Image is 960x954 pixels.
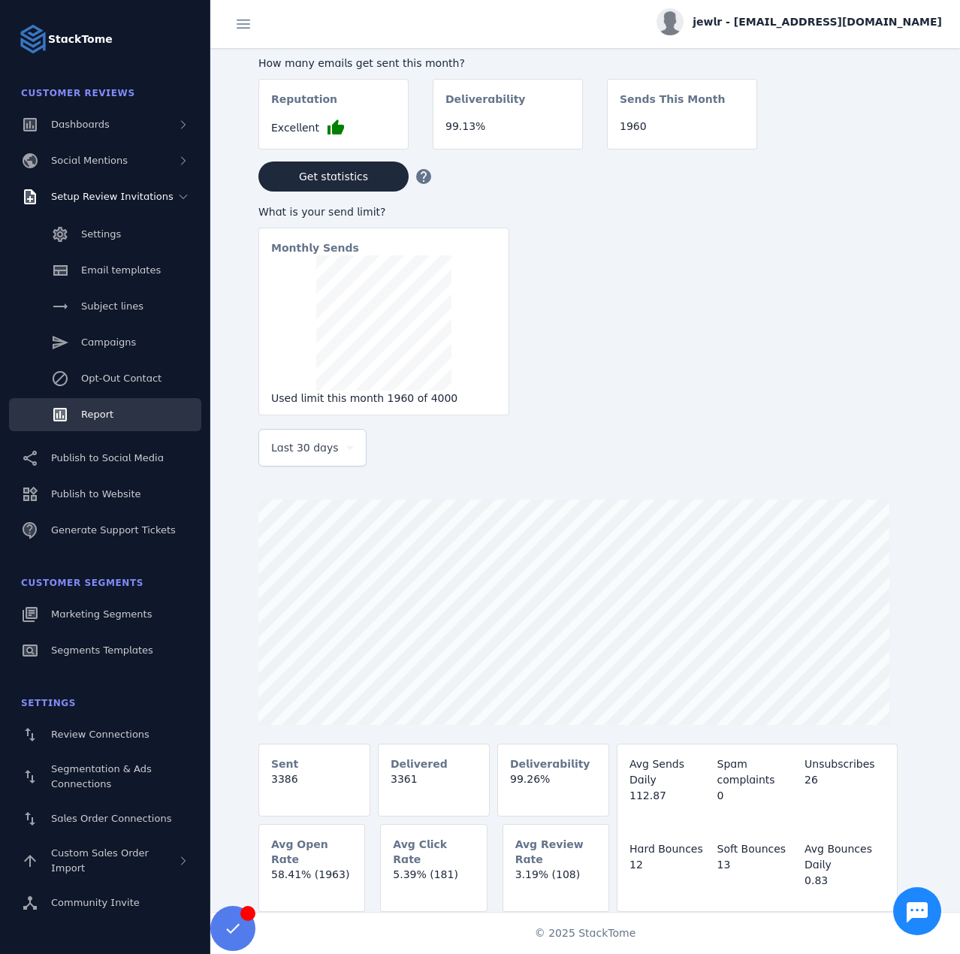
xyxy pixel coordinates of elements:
span: Get statistics [299,171,368,182]
strong: StackTome [48,32,113,47]
span: Setup Review Invitations [51,191,174,202]
a: Subject lines [9,290,201,323]
img: Logo image [18,24,48,54]
div: 112.87 [629,788,710,804]
img: profile.jpg [657,8,684,35]
mat-icon: thumb_up [327,119,345,137]
span: Publish to Website [51,488,140,500]
span: Community Invite [51,897,140,908]
div: Avg Sends Daily [629,756,710,788]
mat-card-content: 3361 [379,771,489,799]
span: Publish to Social Media [51,452,164,463]
a: Publish to Social Media [9,442,201,475]
span: Review Connections [51,729,149,740]
div: What is your send limit? [258,204,509,220]
button: Get statistics [258,162,409,192]
mat-card-subtitle: Sends This Month [620,92,725,119]
mat-card-content: 3.19% (108) [503,867,608,895]
mat-card-subtitle: Avg Open Rate [271,837,352,867]
div: 0 [717,788,798,804]
span: Excellent [271,120,319,136]
div: 0.83 [805,873,885,889]
span: Generate Support Tickets [51,524,176,536]
span: Campaigns [81,337,136,348]
a: Email templates [9,254,201,287]
div: Used limit this month 1960 of 4000 [271,391,497,406]
a: Marketing Segments [9,598,201,631]
a: Campaigns [9,326,201,359]
mat-card-subtitle: Sent [271,756,298,771]
span: Segments Templates [51,645,153,656]
span: Subject lines [81,300,143,312]
span: Email templates [81,264,161,276]
span: Social Mentions [51,155,128,166]
span: Marketing Segments [51,608,152,620]
a: Segments Templates [9,634,201,667]
span: Dashboards [51,119,110,130]
div: 13 [717,857,798,873]
span: jewlr - [EMAIL_ADDRESS][DOMAIN_NAME] [693,14,942,30]
div: 99.13% [445,119,570,134]
mat-card-content: 1960 [608,119,756,146]
div: 12 [629,857,710,873]
mat-card-subtitle: Avg Review Rate [515,837,596,867]
button: jewlr - [EMAIL_ADDRESS][DOMAIN_NAME] [657,8,942,35]
a: Opt-Out Contact [9,362,201,395]
span: Last 30 days [271,439,339,457]
mat-card-subtitle: Deliverability [445,92,526,119]
div: Soft Bounces [717,841,798,857]
mat-card-subtitle: Monthly Sends [271,240,359,255]
a: Report [9,398,201,431]
span: Settings [81,228,121,240]
span: © 2025 StackTome [535,925,636,941]
a: Review Connections [9,718,201,751]
mat-card-subtitle: Deliverability [510,756,590,771]
a: Segmentation & Ads Connections [9,754,201,799]
div: Unsubscribes [805,756,885,772]
a: Settings [9,218,201,251]
mat-card-content: 5.39% (181) [381,867,486,895]
div: How many emails get sent this month? [258,56,757,71]
a: Sales Order Connections [9,802,201,835]
mat-card-subtitle: Reputation [271,92,337,119]
mat-card-content: 58.41% (1963) [259,867,364,895]
span: Report [81,409,113,420]
mat-card-subtitle: Avg Click Rate [393,837,474,867]
span: Sales Order Connections [51,813,171,824]
div: Spam complaints [717,756,798,788]
mat-card-content: 99.26% [498,771,608,799]
mat-card-subtitle: Delivered [391,756,448,771]
span: Opt-Out Contact [81,373,162,384]
a: Generate Support Tickets [9,514,201,547]
span: Customer Segments [21,578,143,588]
div: Hard Bounces [629,841,710,857]
mat-card-content: 3386 [259,771,370,799]
span: Customer Reviews [21,88,135,98]
div: 26 [805,772,885,788]
span: Settings [21,698,76,708]
a: Community Invite [9,886,201,919]
span: Custom Sales Order Import [51,847,149,874]
span: Segmentation & Ads Connections [51,763,152,789]
div: Avg Bounces Daily [805,841,885,873]
a: Publish to Website [9,478,201,511]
